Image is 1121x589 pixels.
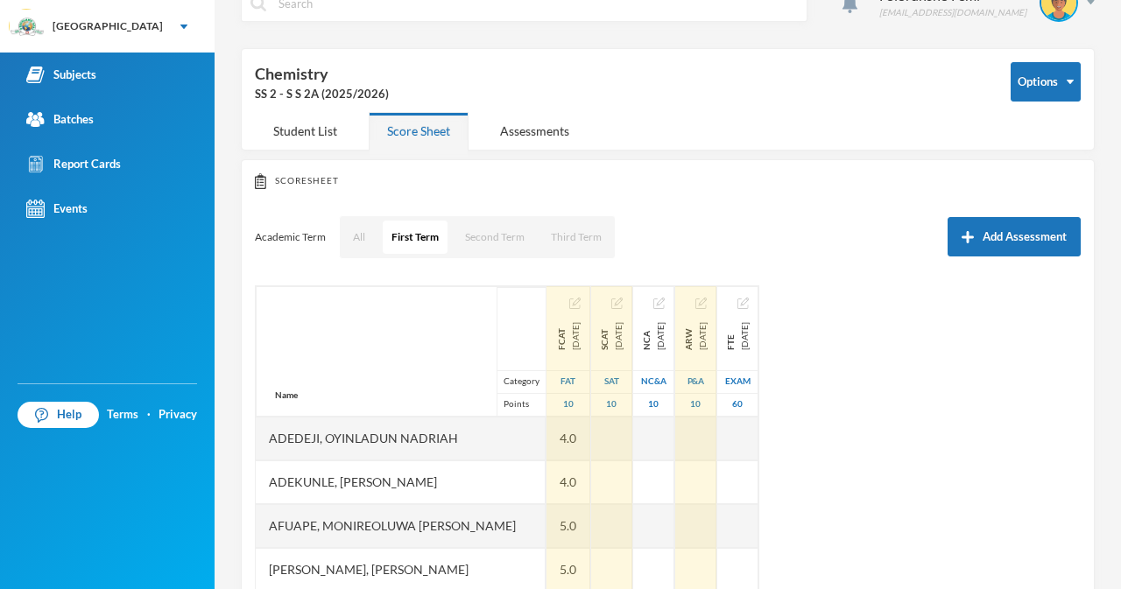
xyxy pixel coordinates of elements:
[675,370,716,393] div: Project And Assignment
[26,200,88,218] div: Events
[597,322,611,350] span: SCAT
[723,322,751,350] div: First Term Examination
[653,296,665,310] button: Edit Assessment
[948,217,1081,256] button: Add Assessment
[257,375,316,416] div: Name
[255,173,1081,189] div: Scoresheet
[1011,62,1081,102] button: Options
[456,221,533,254] button: Second Term
[546,460,590,504] div: 4.0
[26,155,121,173] div: Report Cards
[147,406,151,424] div: ·
[546,393,589,416] div: 10
[256,417,546,460] div: Adedeji, Oyinladun Nadriah
[497,370,546,393] div: Category
[723,322,737,350] span: FTE
[681,322,695,350] span: ARW
[633,370,673,393] div: Notecheck And Attendance
[546,504,590,548] div: 5.0
[383,221,448,254] button: First Term
[681,322,709,350] div: Assignment and Researach Work
[639,322,653,350] span: NCA
[256,460,546,504] div: Adekunle, [PERSON_NAME]
[10,10,45,45] img: logo
[255,62,984,103] div: Chemistry
[107,406,138,424] a: Terms
[497,393,546,416] div: Points
[695,298,707,309] img: edit
[591,370,631,393] div: Second Assessment Test
[675,393,716,416] div: 10
[255,112,356,150] div: Student List
[554,322,582,350] div: First Continuous Assessment Test
[639,322,667,350] div: Note check and Attendance
[369,112,469,150] div: Score Sheet
[653,298,665,309] img: edit
[546,417,590,460] div: 4.0
[26,66,96,84] div: Subjects
[542,221,610,254] button: Third Term
[717,393,758,416] div: 60
[482,112,588,150] div: Assessments
[53,18,163,34] div: [GEOGRAPHIC_DATA]
[597,322,625,350] div: Second Continuous Assessment Test
[737,296,749,310] button: Edit Assessment
[546,370,589,393] div: First Assessment Test
[611,296,623,310] button: Edit Assessment
[256,504,546,548] div: Afuape, Monireoluwa [PERSON_NAME]
[569,298,581,309] img: edit
[554,322,568,350] span: FCAT
[591,393,631,416] div: 10
[717,370,758,393] div: Examination
[26,110,94,129] div: Batches
[695,296,707,310] button: Edit Assessment
[255,86,984,103] div: SS 2 - S S 2A (2025/2026)
[159,406,197,424] a: Privacy
[569,296,581,310] button: Edit Assessment
[737,298,749,309] img: edit
[344,221,374,254] button: All
[611,298,623,309] img: edit
[879,6,1026,19] div: [EMAIL_ADDRESS][DOMAIN_NAME]
[18,402,99,428] a: Help
[255,230,326,244] p: Academic Term
[633,393,673,416] div: 10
